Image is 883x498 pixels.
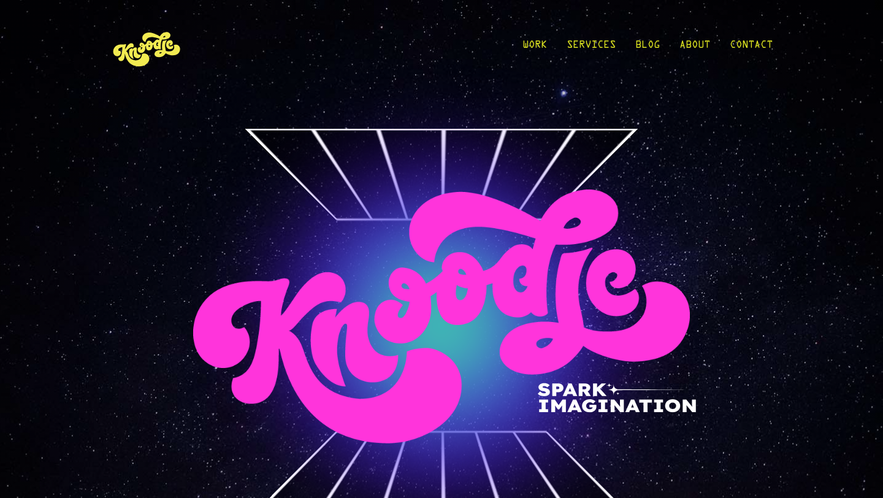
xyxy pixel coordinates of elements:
[110,20,184,77] img: KnoLogo(yellow)
[567,20,616,77] a: Services
[730,20,773,77] a: Contact
[679,20,710,77] a: About
[635,20,660,77] a: Blog
[522,20,547,77] a: Work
